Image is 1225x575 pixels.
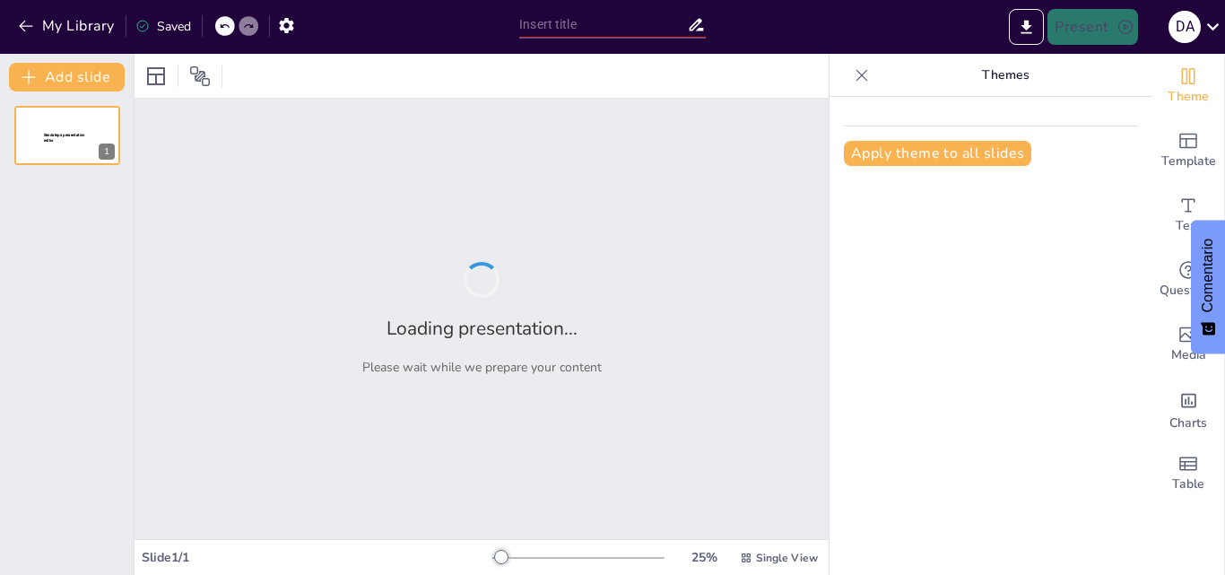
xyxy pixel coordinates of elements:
p: Themes [876,54,1134,97]
span: Single View [756,551,818,565]
font: Comentario [1200,239,1215,313]
div: Layout [142,62,170,91]
span: Text [1176,216,1201,236]
span: Position [189,65,211,87]
div: Add images, graphics, shapes or video [1152,312,1224,377]
button: My Library [13,12,122,40]
h2: Loading presentation... [387,316,578,341]
button: Comentarios - Mostrar encuesta [1191,221,1225,354]
span: Media [1171,345,1206,365]
span: Sendsteps presentation editor [44,133,85,143]
div: Slide 1 / 1 [142,549,492,566]
button: Present [1047,9,1137,45]
div: Add text boxes [1152,183,1224,248]
span: Template [1161,152,1216,171]
div: Add a table [1152,441,1224,506]
span: Theme [1168,87,1209,107]
div: Add ready made slides [1152,118,1224,183]
span: Table [1172,475,1204,494]
button: Add slide [9,63,125,91]
div: 1 [99,144,115,160]
span: Charts [1169,414,1207,433]
div: Change the overall theme [1152,54,1224,118]
button: D A [1169,9,1201,45]
div: Get real-time input from your audience [1152,248,1224,312]
button: Apply theme to all slides [844,141,1031,166]
div: D A [1169,11,1201,43]
button: Export to PowerPoint [1009,9,1044,45]
input: Insert title [519,12,687,38]
div: Add charts and graphs [1152,377,1224,441]
div: Saved [135,18,191,35]
div: 1 [14,106,120,165]
div: 25 % [682,549,725,566]
span: Questions [1160,281,1218,301]
p: Please wait while we prepare your content [362,359,602,376]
